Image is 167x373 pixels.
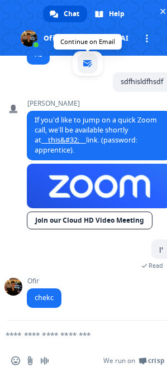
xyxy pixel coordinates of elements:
div: Chat [43,6,87,22]
div: Help [88,6,132,22]
span: Ofir [27,277,61,285]
span: Read [149,262,163,269]
span: If you’d like to jump on a quick Zoom call, we’ll be available shortly at link. (password: appren... [35,115,157,155]
span: Send a file [26,356,35,365]
a: email [78,53,98,73]
div: More channels [140,31,155,46]
span: We run on [103,356,135,365]
span: Insert an emoji [11,356,20,365]
span: Audio message [40,356,49,365]
span: ין [159,244,163,253]
a: __this&#32;__ [41,135,86,145]
span: Crisp [148,356,164,365]
span: Help [109,6,125,22]
a: Join our Cloud HD Video Meeting [27,212,152,229]
span: sdfhisldfhsdf [121,77,163,86]
textarea: Compose your message... [6,330,134,340]
a: We run onCrisp [103,356,164,365]
span: Chat [64,6,79,22]
span: chekc [35,293,54,302]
